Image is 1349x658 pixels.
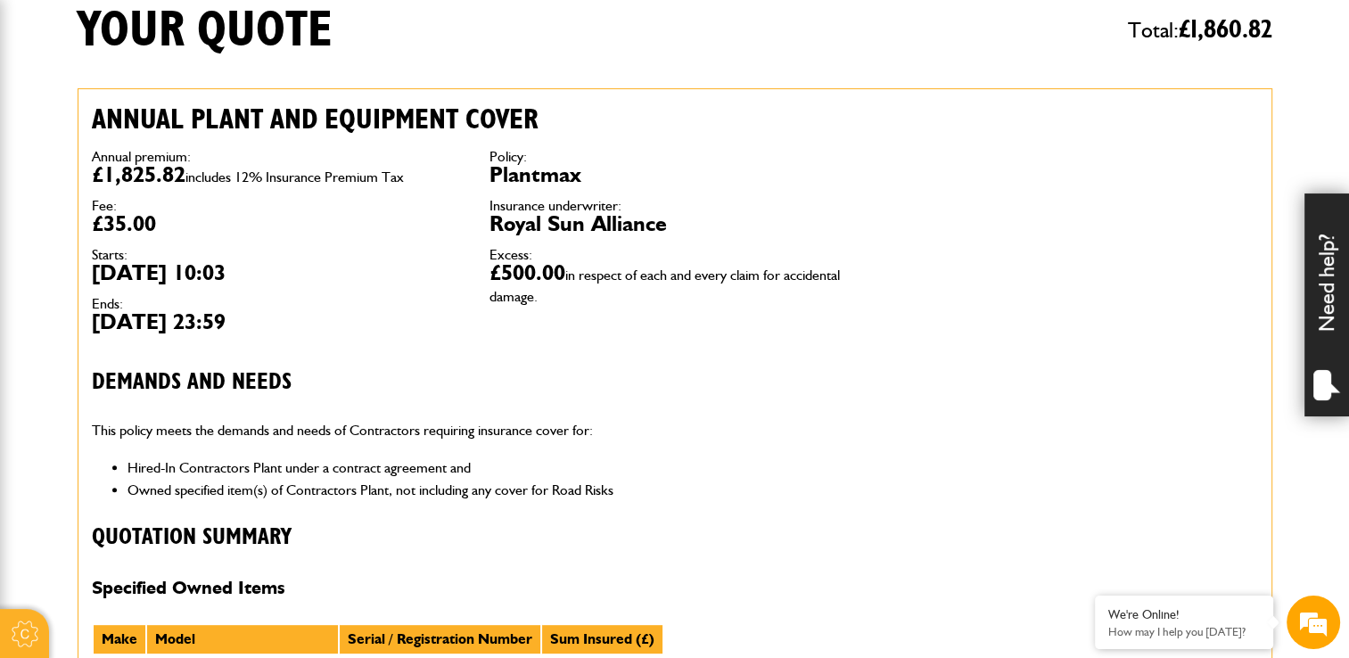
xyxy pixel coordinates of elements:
em: Start Chat [243,517,324,541]
h2: Annual plant and equipment cover [92,103,860,136]
h3: Quotation Summary [92,524,860,552]
h4: Specified Owned Items [92,577,860,599]
dd: [DATE] 23:59 [92,311,463,333]
dt: Starts: [92,248,463,262]
dt: Policy: [489,150,860,164]
dt: Ends: [92,297,463,311]
span: £ [1179,17,1272,43]
dt: Insurance underwriter: [489,199,860,213]
dt: Fee: [92,199,463,213]
li: Owned specified item(s) of Contractors Plant, not including any cover for Road Risks [127,479,860,502]
div: Chat with us now [93,100,300,123]
dd: Plantmax [489,164,860,185]
dt: Annual premium: [92,150,463,164]
p: How may I help you today? [1108,625,1260,638]
li: Hired-In Contractors Plant under a contract agreement and [127,456,860,480]
th: Sum Insured (£) [541,624,663,654]
input: Enter your email address [23,218,325,257]
div: Need help? [1304,193,1349,416]
dd: £1,825.82 [92,164,463,185]
textarea: Type your message and hit 'Enter' [23,323,325,503]
span: in respect of each and every claim for accidental damage. [489,267,840,305]
input: Enter your phone number [23,270,325,309]
p: This policy meets the demands and needs of Contractors requiring insurance cover for: [92,419,860,442]
img: d_20077148190_company_1631870298795_20077148190 [30,99,75,124]
dd: £35.00 [92,213,463,234]
th: Model [146,624,339,654]
div: Minimize live chat window [292,9,335,52]
input: Enter your last name [23,165,325,204]
dd: [DATE] 10:03 [92,262,463,284]
span: includes 12% Insurance Premium Tax [185,169,404,185]
dd: £500.00 [489,262,860,305]
h1: Your quote [78,1,333,61]
div: We're Online! [1108,607,1260,622]
th: Serial / Registration Number [339,624,541,654]
dd: Royal Sun Alliance [489,213,860,234]
th: Make [93,624,146,654]
h3: Demands and needs [92,369,860,397]
span: 1,860.82 [1190,17,1272,43]
span: Total: [1128,10,1272,51]
dt: Excess: [489,248,860,262]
